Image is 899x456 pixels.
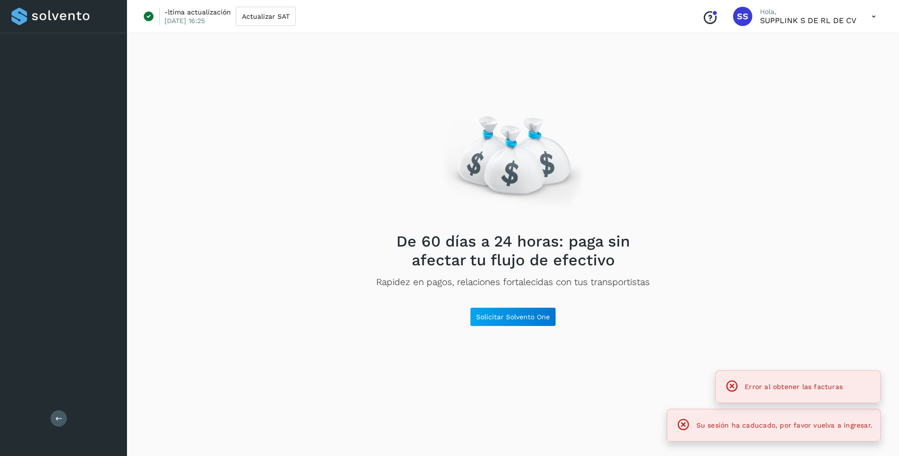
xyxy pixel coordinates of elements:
[760,16,856,25] p: SUPPLINK S DE RL DE CV
[696,421,873,429] span: Su sesión ha caducado, por favor vuelva a ingresar.
[470,307,556,326] button: Solicitar Solvento One
[165,8,231,16] p: -ltima actualización
[430,83,596,224] img: Empty state image
[745,383,843,391] span: Error al obtener las facturas
[376,232,650,269] h2: De 60 días a 24 horas: paga sin afectar tu flujo de efectivo
[760,8,856,16] p: Hola,
[242,13,290,20] span: Actualizar SAT
[476,313,550,320] span: Solicitar Solvento One
[165,16,205,25] p: [DATE] 16:25
[236,7,296,26] button: Actualizar SAT
[376,277,650,288] p: Rapidez en pagos, relaciones fortalecidas con tus transportistas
